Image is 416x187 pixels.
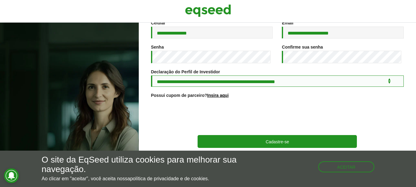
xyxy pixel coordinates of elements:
img: EqSeed Logo [185,3,231,18]
label: Email [282,21,293,25]
label: Declaração do Perfil de Investidor [151,70,220,74]
button: Cadastre-se [198,135,357,148]
a: política de privacidade e de cookies [130,176,208,181]
button: Aceitar [318,161,375,172]
label: Confirme sua senha [282,45,323,49]
label: Possui cupom de parceiro? [151,93,229,97]
label: Senha [151,45,164,49]
h5: O site da EqSeed utiliza cookies para melhorar sua navegação. [42,155,241,174]
p: Ao clicar em "aceitar", você aceita nossa . [42,176,241,182]
label: Celular [151,21,165,25]
a: Insira aqui [207,93,229,97]
iframe: reCAPTCHA [231,105,324,129]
